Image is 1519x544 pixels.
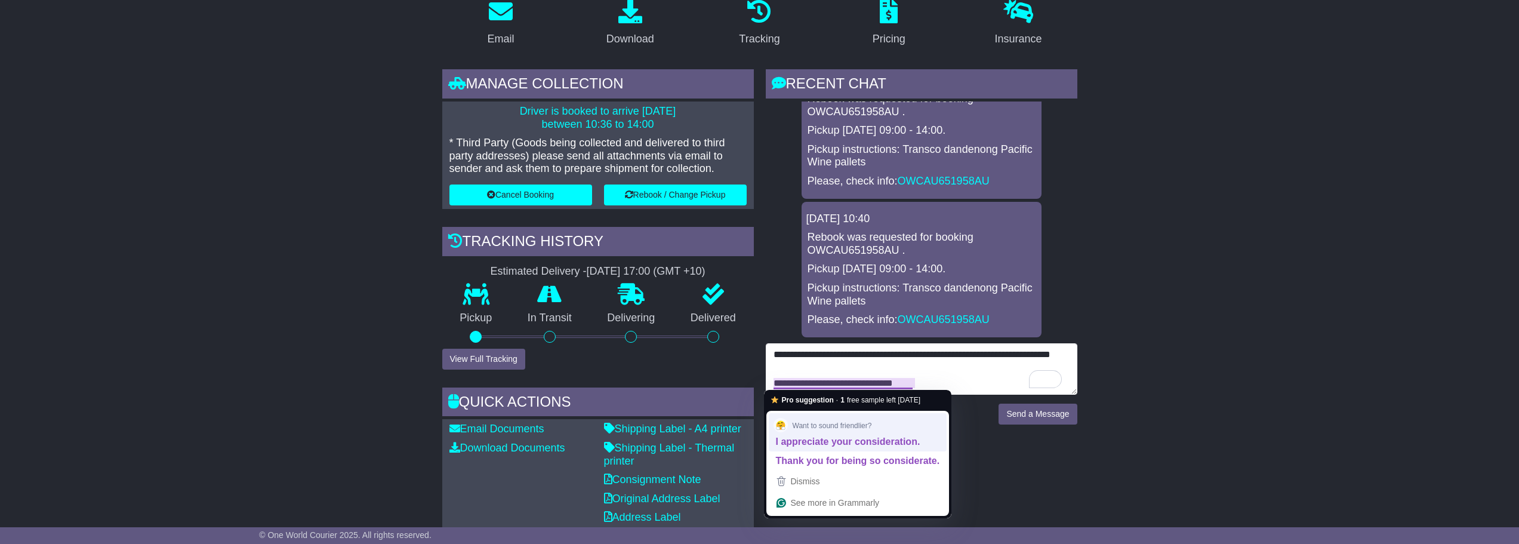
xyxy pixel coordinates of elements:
[259,530,432,540] span: © One World Courier 2025. All rights reserved.
[604,442,735,467] a: Shipping Label - Thermal printer
[995,31,1042,47] div: Insurance
[442,265,754,278] div: Estimated Delivery -
[673,312,754,325] p: Delivered
[590,312,673,325] p: Delivering
[449,423,544,435] a: Email Documents
[604,493,720,505] a: Original Address Label
[806,213,1037,226] div: [DATE] 10:40
[449,442,565,454] a: Download Documents
[739,31,779,47] div: Tracking
[999,404,1077,425] button: Send a Message
[604,474,701,485] a: Consignment Note
[898,314,990,325] a: OWCAU651958AU
[873,31,905,47] div: Pricing
[808,143,1036,169] p: Pickup instructions: Transco dandenong Pacific Wine pallets
[449,105,747,131] p: Driver is booked to arrive [DATE] between 10:36 to 14:00
[808,124,1036,137] p: Pickup [DATE] 09:00 - 14:00.
[510,312,590,325] p: In Transit
[604,185,747,205] button: Rebook / Change Pickup
[766,343,1077,395] textarea: To enrich screen reader interactions, please activate Accessibility in Grammarly extension settings
[442,349,525,370] button: View Full Tracking
[449,137,747,176] p: * Third Party (Goods being collected and delivered to third party addresses) please send all atta...
[442,388,754,420] div: Quick Actions
[808,282,1036,308] p: Pickup instructions: Transco dandenong Pacific Wine pallets
[442,312,510,325] p: Pickup
[606,31,654,47] div: Download
[449,185,592,205] button: Cancel Booking
[808,263,1036,276] p: Pickup [DATE] 09:00 - 14:00.
[587,265,705,278] div: [DATE] 17:00 (GMT +10)
[808,314,1036,327] p: Please, check info:
[808,93,1036,118] p: Rebook was requested for booking OWCAU651958AU .
[442,69,754,102] div: Manage collection
[766,69,1077,102] div: RECENT CHAT
[898,175,990,187] a: OWCAU651958AU
[442,227,754,259] div: Tracking history
[808,175,1036,188] p: Please, check info:
[604,423,741,435] a: Shipping Label - A4 printer
[808,231,1036,257] p: Rebook was requested for booking OWCAU651958AU .
[604,511,681,523] a: Address Label
[487,31,514,47] div: Email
